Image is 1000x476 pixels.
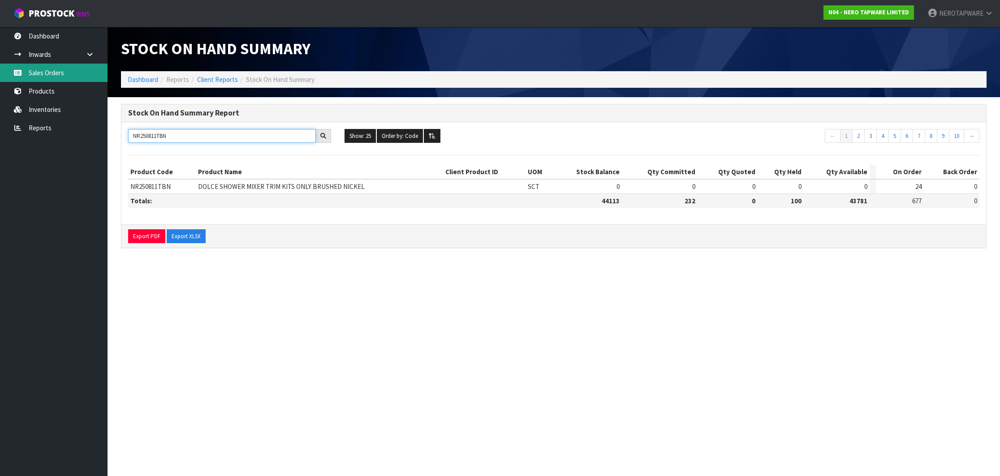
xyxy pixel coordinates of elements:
a: 10 [949,129,964,143]
strong: N04 - NERO TAPWARE LIMITED [828,9,909,16]
span: Reports [166,75,189,84]
span: DOLCE SHOWER MIXER TRIM KITS ONLY BRUSHED NICKEL [198,182,365,191]
a: 6 [901,129,913,143]
nav: Page navigation [777,129,980,146]
button: Export PDF [128,229,165,244]
strong: 44113 [602,197,620,205]
a: → [964,129,979,143]
strong: 43781 [849,197,867,205]
a: Dashboard [128,75,158,84]
button: Export XLSX [167,229,206,244]
span: 0 [798,182,802,191]
strong: 0 [752,197,755,205]
a: 1 [840,129,853,143]
span: 0 [864,182,867,191]
strong: Totals: [130,197,152,205]
span: Stock On Hand Summary [246,75,315,84]
span: 677 [912,197,922,205]
th: Stock Balance [553,165,622,179]
th: Qty Committed [622,165,698,179]
strong: 100 [791,197,802,205]
span: 0 [692,182,695,191]
th: Qty Available [804,165,870,179]
span: ProStock [29,8,74,19]
span: 0 [974,197,977,205]
a: Client Reports [197,75,238,84]
span: NEROTAPWARE [939,9,983,17]
th: Product Code [128,165,196,179]
strong: 232 [685,197,695,205]
th: Qty Held [758,165,803,179]
span: 0 [752,182,755,191]
span: SCT [528,182,539,191]
a: 9 [937,129,949,143]
h3: Stock On Hand Summary Report [128,109,979,117]
th: Product Name [196,165,443,179]
img: cube-alt.png [13,8,25,19]
span: Stock On Hand Summary [121,39,310,59]
th: Back Order [924,165,979,179]
small: WMS [76,10,90,18]
span: NR250811TBN [130,182,171,191]
span: 0 [616,182,620,191]
a: 8 [925,129,937,143]
th: Client Product ID [443,165,526,179]
span: 24 [915,182,922,191]
a: 3 [864,129,877,143]
th: UOM [526,165,553,179]
span: 0 [974,182,977,191]
a: 5 [888,129,901,143]
th: Qty Quoted [698,165,758,179]
th: On Order [876,165,924,179]
a: 4 [876,129,889,143]
a: 7 [913,129,925,143]
button: Show: 25 [345,129,376,143]
a: 2 [852,129,865,143]
a: ← [825,129,841,143]
button: Order by: Code [377,129,423,143]
input: Search [128,129,316,143]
